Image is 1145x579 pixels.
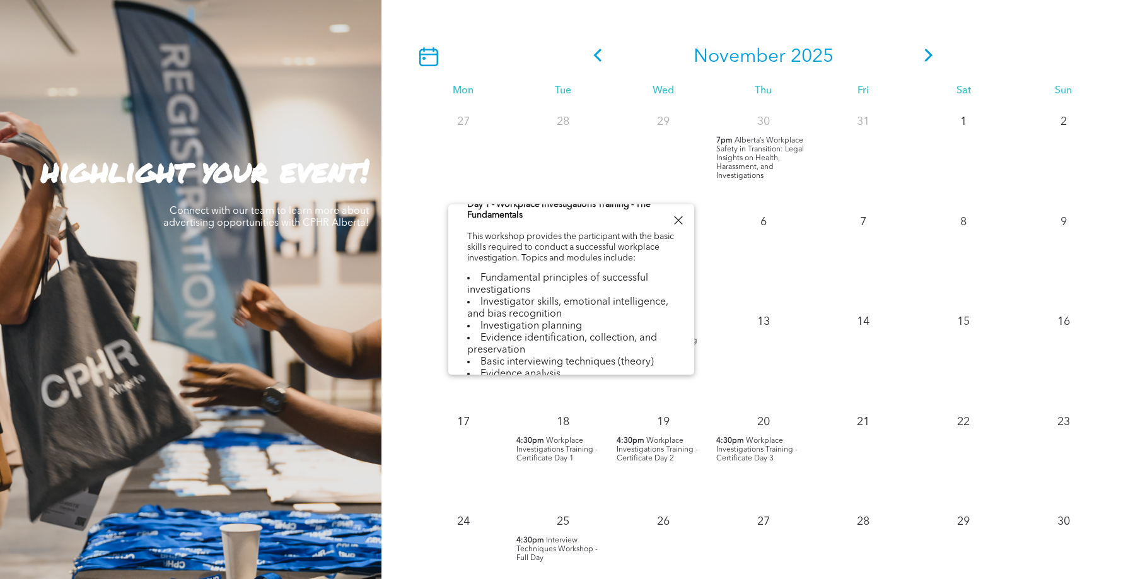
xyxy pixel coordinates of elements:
[914,85,1014,97] div: Sat
[694,47,786,66] span: November
[716,437,798,462] span: Workplace Investigations Training - Certificate Day 3
[813,85,914,97] div: Fri
[952,110,975,133] p: 1
[952,310,975,333] p: 15
[552,510,574,533] p: 25
[652,510,675,533] p: 26
[752,211,775,233] p: 6
[652,411,675,433] p: 19
[952,211,975,233] p: 8
[852,510,875,533] p: 28
[852,211,875,233] p: 7
[1013,85,1113,97] div: Sun
[452,110,475,133] p: 27
[163,206,369,228] span: Connect with our team to learn more about advertising opportunities with CPHR Alberta!
[452,510,475,533] p: 24
[852,110,875,133] p: 31
[513,85,613,97] div: Tue
[752,110,775,133] p: 30
[516,537,598,562] span: Interview Techniques Workshop - Full Day
[452,411,475,433] p: 17
[791,47,834,66] span: 2025
[617,437,698,462] span: Workplace Investigations Training - Certificate Day 2
[613,85,714,97] div: Wed
[716,436,744,445] span: 4:30pm
[952,411,975,433] p: 22
[1052,510,1075,533] p: 30
[516,436,544,445] span: 4:30pm
[467,296,675,320] li: Investigator skills, emotional intelligence, and bias recognition
[1052,211,1075,233] p: 9
[1052,411,1075,433] p: 23
[617,436,644,445] span: 4:30pm
[852,411,875,433] p: 21
[516,536,544,545] span: 4:30pm
[467,332,675,356] li: Evidence identification, collection, and preservation
[467,272,675,296] li: Fundamental principles of successful investigations
[413,85,513,97] div: Mon
[552,110,574,133] p: 28
[952,510,975,533] p: 29
[41,148,369,192] strong: highlight your event!
[752,510,775,533] p: 27
[552,411,574,433] p: 18
[713,85,813,97] div: Thu
[652,110,675,133] p: 29
[716,136,733,145] span: 7pm
[1052,110,1075,133] p: 2
[752,310,775,333] p: 13
[752,411,775,433] p: 20
[467,356,675,368] li: Basic interviewing techniques (theory)
[467,368,675,380] li: Evidence analysis
[716,137,804,180] span: Alberta’s Workplace Safety in Transition: Legal Insights on Health, Harassment, and Investigations
[467,320,675,332] li: Investigation planning
[852,310,875,333] p: 14
[516,437,598,462] span: Workplace Investigations Training - Certificate Day 1
[1052,310,1075,333] p: 16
